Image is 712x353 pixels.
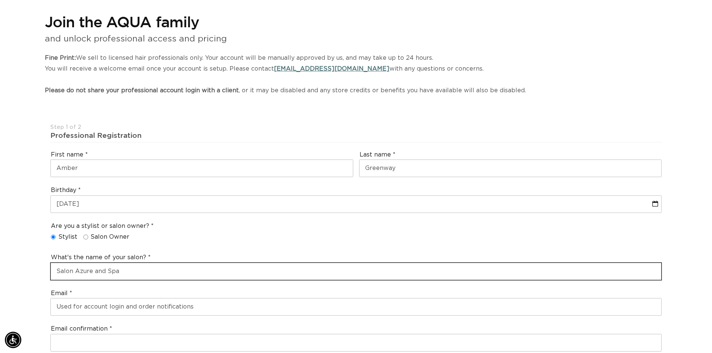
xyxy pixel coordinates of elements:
strong: Please do not share your professional account login with a client [45,87,239,93]
span: Salon Owner [90,233,129,241]
p: We sell to licensed hair professionals only. Your account will be manually approved by us, and ma... [45,53,667,96]
label: What's the name of your salon? [51,254,151,261]
span: Stylist [58,233,77,241]
label: First name [51,151,88,159]
iframe: Chat Widget [613,272,712,353]
div: Step 1 of 2 [50,124,662,131]
p: and unlock professional access and pricing [45,31,667,47]
label: Birthday [51,186,81,194]
div: Professional Registration [50,131,662,140]
legend: Are you a stylist or salon owner? [51,222,154,230]
div: Accessibility Menu [5,332,21,348]
label: Email [51,289,72,297]
strong: Fine Print: [45,55,76,61]
input: MM-DD-YYYY [51,196,661,213]
a: [EMAIL_ADDRESS][DOMAIN_NAME] [274,66,389,72]
h1: Join the AQUA family [45,12,667,31]
label: Last name [360,151,395,159]
input: Used for account login and order notifications [51,298,661,315]
label: Email confirmation [51,325,112,333]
